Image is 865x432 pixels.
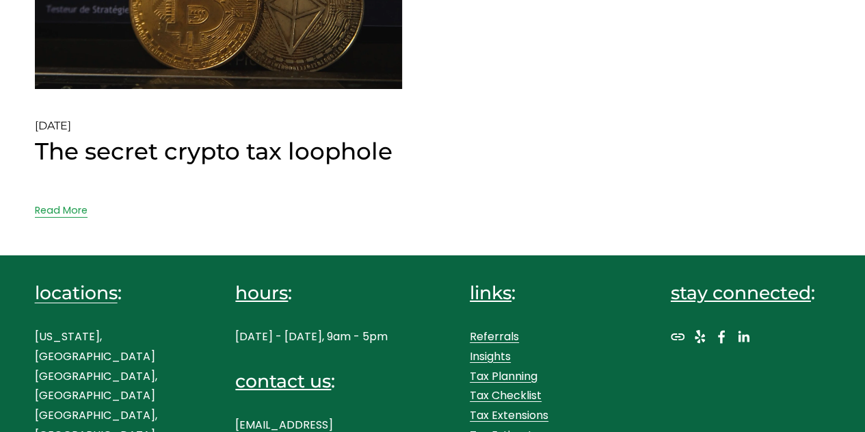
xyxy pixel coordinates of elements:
h4: : [235,281,395,305]
a: Read More [35,174,88,220]
span: links [470,281,511,304]
time: [DATE] [35,119,71,132]
span: contact us [235,370,331,392]
span: stay connected [671,281,811,304]
a: Insights [470,347,511,367]
a: The secret crypto tax loophole [35,137,392,166]
a: locations [35,281,118,305]
a: Tax Planning [470,367,537,387]
a: Referrals [470,327,519,347]
h4: : [470,281,630,305]
a: Yelp [693,330,706,344]
span: hours [235,281,288,304]
p: [DATE] - [DATE], 9am - 5pm [235,327,395,347]
a: URL [671,330,684,344]
h4: : [235,369,395,394]
a: Tax Checklist [470,386,542,406]
a: Tax Extensions [470,406,548,426]
a: LinkedIn [736,330,750,344]
h4: : [671,281,831,305]
a: Facebook [715,330,728,344]
h4: : [35,281,195,305]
